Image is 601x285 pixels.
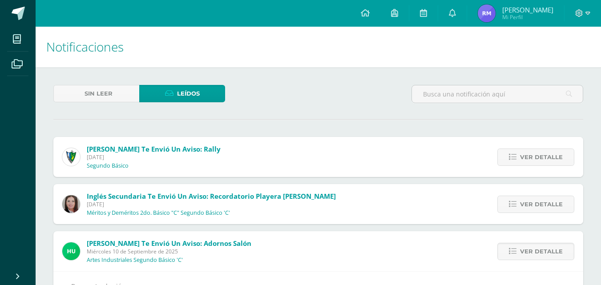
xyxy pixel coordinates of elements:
[46,38,124,55] span: Notificaciones
[62,195,80,213] img: 8af0450cf43d44e38c4a1497329761f3.png
[139,85,225,102] a: Leídos
[478,4,496,22] img: 7c13cc226d4004e41d066015556fb6a9.png
[62,242,80,260] img: fd23069c3bd5c8dde97a66a86ce78287.png
[520,243,563,260] span: Ver detalle
[87,162,129,169] p: Segundo Básico
[85,85,113,102] span: Sin leer
[520,196,563,213] span: Ver detalle
[502,5,553,14] span: [PERSON_NAME]
[177,85,200,102] span: Leídos
[87,248,251,255] span: Miércoles 10 de Septiembre de 2025
[87,153,221,161] span: [DATE]
[87,192,336,201] span: Inglés Secundaria te envió un aviso: Recordatorio Playera [PERSON_NAME]
[53,85,139,102] a: Sin leer
[520,149,563,165] span: Ver detalle
[87,257,183,264] p: Artes Industriales Segundo Básico 'C'
[87,201,336,208] span: [DATE]
[502,13,553,21] span: Mi Perfil
[62,148,80,166] img: 9f174a157161b4ddbe12118a61fed988.png
[87,239,251,248] span: [PERSON_NAME] te envió un aviso: Adornos salón
[87,145,221,153] span: [PERSON_NAME] te envió un aviso: Rally
[87,209,230,217] p: Méritos y Deméritos 2do. Básico "C" Segundo Básico 'C'
[412,85,583,103] input: Busca una notificación aquí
